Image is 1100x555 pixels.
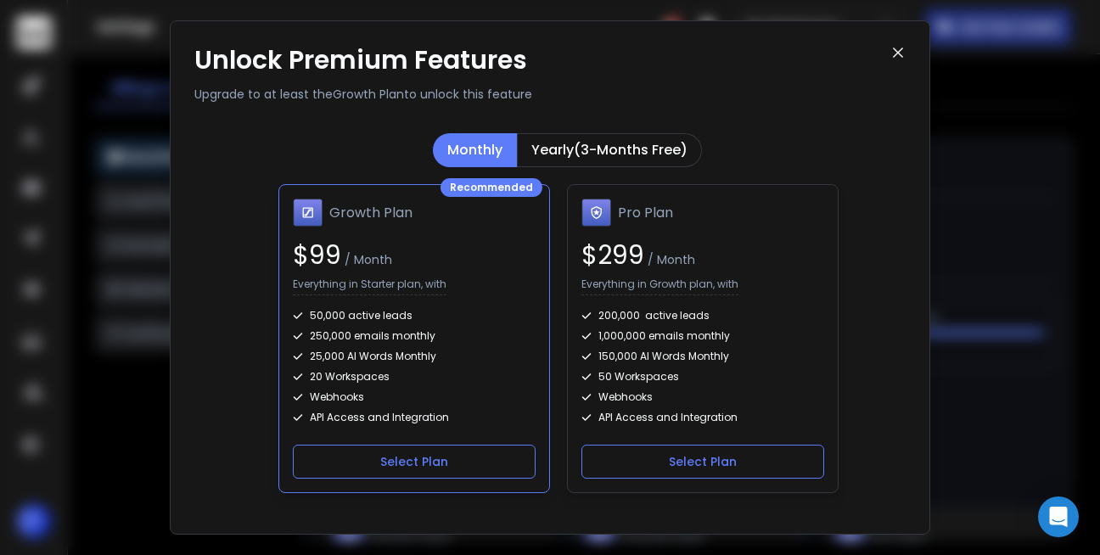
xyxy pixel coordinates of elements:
[581,237,644,273] span: $ 299
[293,390,536,404] div: Webhooks
[581,411,824,424] div: API Access and Integration
[293,199,323,227] img: Growth Plan icon
[581,329,824,343] div: 1,000,000 emails monthly
[581,277,738,295] p: Everything in Growth plan, with
[293,329,536,343] div: 250,000 emails monthly
[194,86,890,103] p: Upgrade to at least the Growth Plan to unlock this feature
[581,309,824,322] div: 200,000 active leads
[581,199,611,227] img: Pro Plan icon
[293,237,341,273] span: $ 99
[581,390,824,404] div: Webhooks
[618,203,673,223] h1: Pro Plan
[293,445,536,479] button: Select Plan
[293,277,446,295] p: Everything in Starter plan, with
[581,350,824,363] div: 150,000 AI Words Monthly
[644,251,695,268] span: / Month
[581,370,824,384] div: 50 Workspaces
[293,411,536,424] div: API Access and Integration
[441,178,542,197] div: Recommended
[581,445,824,479] button: Select Plan
[194,45,890,76] h1: Unlock Premium Features
[433,133,517,167] button: Monthly
[329,203,412,223] h1: Growth Plan
[1038,496,1079,537] div: Open Intercom Messenger
[293,350,536,363] div: 25,000 AI Words Monthly
[341,251,392,268] span: / Month
[293,309,536,322] div: 50,000 active leads
[517,133,702,167] button: Yearly(3-Months Free)
[293,370,536,384] div: 20 Workspaces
